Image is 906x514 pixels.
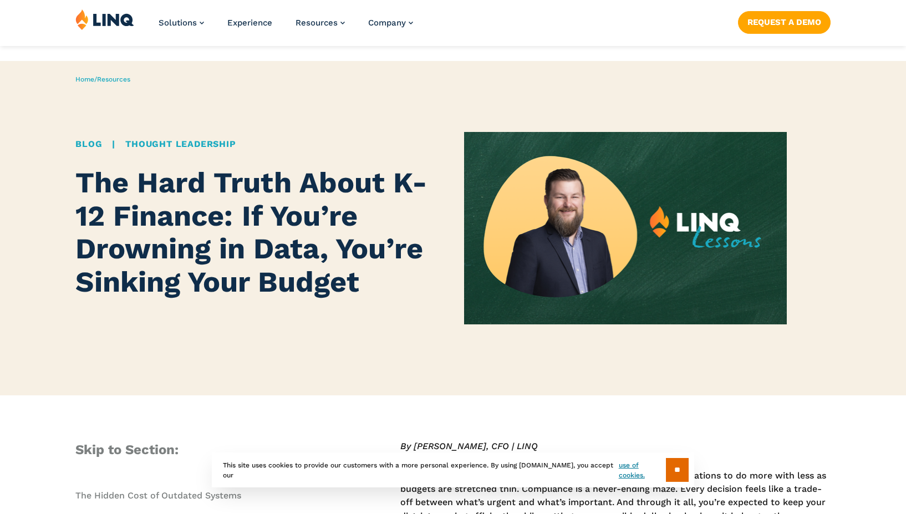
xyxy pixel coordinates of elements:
span: / [75,75,130,83]
a: Resources [296,18,345,28]
nav: Primary Navigation [159,9,413,45]
a: Company [368,18,413,28]
span: Skip to Section: [75,442,179,457]
a: Solutions [159,18,204,28]
h1: The Hard Truth About K-12 Finance: If You’re Drowning in Data, You’re Sinking Your Budget [75,166,441,299]
div: This site uses cookies to provide our customers with a more personal experience. By using [DOMAIN... [212,452,694,487]
img: LINQ | K‑12 Software [75,9,134,30]
a: Home [75,75,94,83]
span: Company [368,18,406,28]
em: By [PERSON_NAME], CFO | LINQ [400,441,538,451]
img: The Hard Truth About K-12 Finance [464,132,787,324]
a: Request a Demo [738,11,831,33]
span: Resources [296,18,338,28]
div: | [75,138,441,151]
a: Thought Leadership [125,139,236,149]
a: use of cookies. [619,460,666,480]
a: Blog [75,139,102,149]
a: Experience [227,18,272,28]
nav: Button Navigation [738,9,831,33]
a: Resources [97,75,130,83]
span: Solutions [159,18,197,28]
